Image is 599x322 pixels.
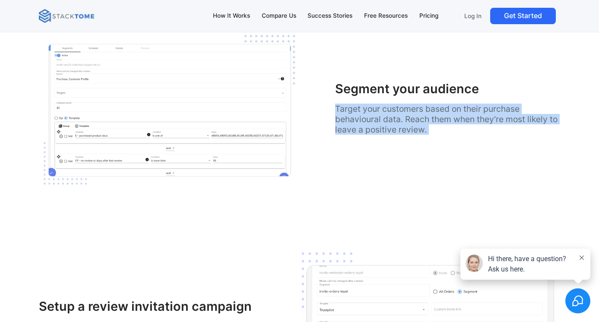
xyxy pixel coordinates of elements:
p: Target your customers based on their purchase behavioural data. Reach them when they're most like... [335,104,560,135]
h3: Setup a review invitation campaign [39,299,264,314]
img: Option to target your customers based on their purchase behavioural data [39,30,299,191]
div: Success Stories [307,11,352,21]
a: Log In [460,8,486,24]
div: Pricing [419,11,438,21]
div: Compare Us [262,11,296,21]
a: Success Stories [304,7,357,25]
h3: Segment your audience [335,82,560,97]
p: Log In [464,12,482,20]
a: How It Works [209,7,254,25]
a: Compare Us [257,7,300,25]
div: How It Works [213,11,250,21]
a: Pricing [415,7,442,25]
div: Free Resources [364,11,408,21]
a: Get Started [490,8,556,24]
a: Free Resources [360,7,412,25]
